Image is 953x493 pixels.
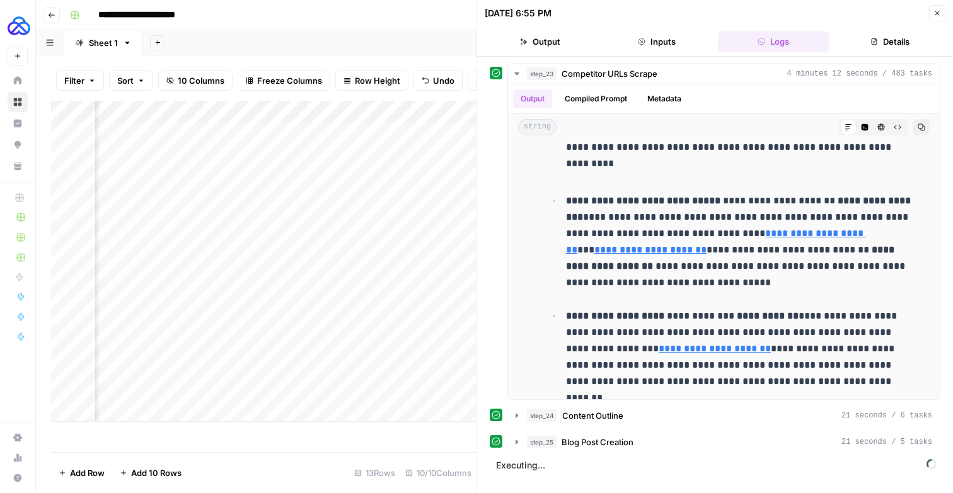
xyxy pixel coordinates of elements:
[335,71,408,91] button: Row Height
[513,89,552,108] button: Output
[527,436,557,448] span: step_25
[8,468,28,488] button: Help + Support
[131,467,182,479] span: Add 10 Rows
[508,64,940,84] button: 4 minutes 12 seconds / 483 tasks
[508,432,940,452] button: 21 seconds / 5 tasks
[413,71,463,91] button: Undo
[112,463,189,483] button: Add 10 Rows
[601,31,713,52] button: Inputs
[485,31,596,52] button: Output
[355,74,400,87] span: Row Height
[400,463,477,483] div: 10/10 Columns
[508,84,940,399] div: 4 minutes 12 seconds / 483 tasks
[257,74,322,87] span: Freeze Columns
[178,74,224,87] span: 10 Columns
[8,14,30,37] img: AUQ Logo
[485,7,552,20] div: [DATE] 6:55 PM
[238,71,330,91] button: Freeze Columns
[527,67,557,80] span: step_23
[557,89,635,108] button: Compiled Prompt
[718,31,829,52] button: Logs
[89,37,118,49] div: Sheet 1
[158,71,233,91] button: 10 Columns
[349,463,400,483] div: 13 Rows
[117,74,134,87] span: Sort
[8,156,28,176] a: Your Data
[433,74,454,87] span: Undo
[841,410,932,421] span: 21 seconds / 6 tasks
[562,67,657,80] span: Competitor URLs Scrape
[56,71,104,91] button: Filter
[834,31,945,52] button: Details
[841,436,932,448] span: 21 seconds / 5 tasks
[109,71,153,91] button: Sort
[64,30,142,55] a: Sheet 1
[527,409,557,422] span: step_24
[51,463,112,483] button: Add Row
[492,455,940,475] span: Executing...
[562,436,633,448] span: Blog Post Creation
[8,92,28,112] a: Browse
[518,119,557,135] span: string
[8,71,28,91] a: Home
[70,467,105,479] span: Add Row
[8,10,28,42] button: Workspace: AUQ
[8,448,28,468] a: Usage
[787,68,932,79] span: 4 minutes 12 seconds / 483 tasks
[8,113,28,133] a: Insights
[562,409,623,422] span: Content Outline
[640,89,689,108] button: Metadata
[508,405,940,426] button: 21 seconds / 6 tasks
[8,428,28,448] a: Settings
[64,74,84,87] span: Filter
[8,135,28,155] a: Opportunities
